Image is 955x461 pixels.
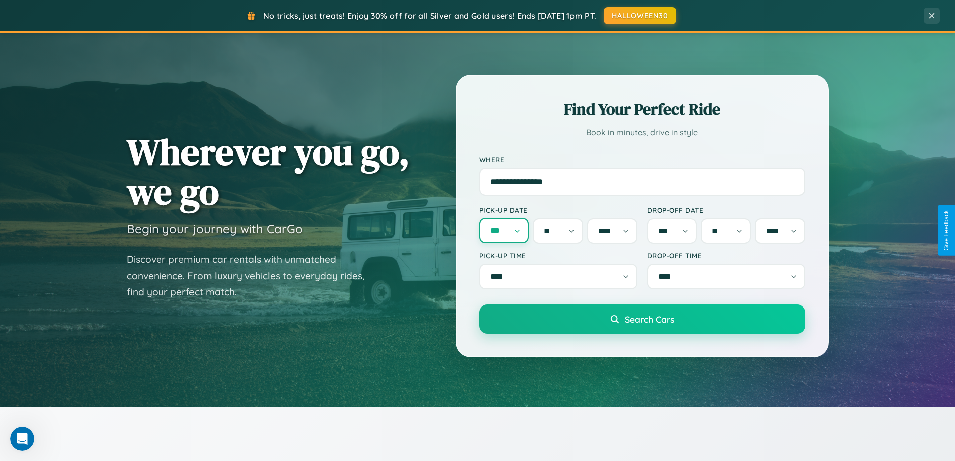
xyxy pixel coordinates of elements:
[263,11,596,21] span: No tricks, just treats! Enjoy 30% off for all Silver and Gold users! Ends [DATE] 1pm PT.
[625,314,674,325] span: Search Cars
[647,251,805,260] label: Drop-off Time
[127,132,410,211] h1: Wherever you go, we go
[479,98,805,120] h2: Find Your Perfect Ride
[10,427,34,451] iframe: Intercom live chat
[479,251,637,260] label: Pick-up Time
[647,206,805,214] label: Drop-off Date
[479,155,805,164] label: Where
[479,206,637,214] label: Pick-up Date
[479,304,805,334] button: Search Cars
[604,7,676,24] button: HALLOWEEN30
[943,210,950,251] div: Give Feedback
[479,125,805,140] p: Book in minutes, drive in style
[127,251,377,300] p: Discover premium car rentals with unmatched convenience. From luxury vehicles to everyday rides, ...
[127,221,303,236] h3: Begin your journey with CarGo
